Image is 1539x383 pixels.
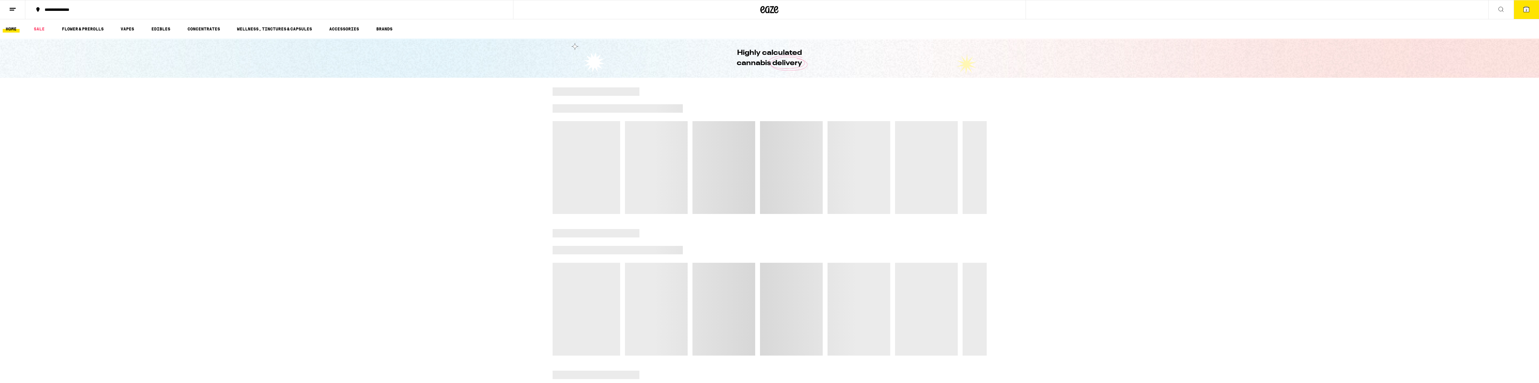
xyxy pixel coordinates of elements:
a: SALE [31,25,48,33]
a: FLOWER & PREROLLS [59,25,107,33]
a: WELLNESS, TINCTURES & CAPSULES [234,25,315,33]
a: EDIBLES [148,25,173,33]
a: HOME [3,25,20,33]
button: 2 [1514,0,1539,19]
a: CONCENTRATES [184,25,223,33]
span: 2 [1525,8,1527,12]
a: ACCESSORIES [326,25,362,33]
a: VAPES [118,25,137,33]
h1: Highly calculated cannabis delivery [720,48,819,68]
a: BRANDS [373,25,396,33]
